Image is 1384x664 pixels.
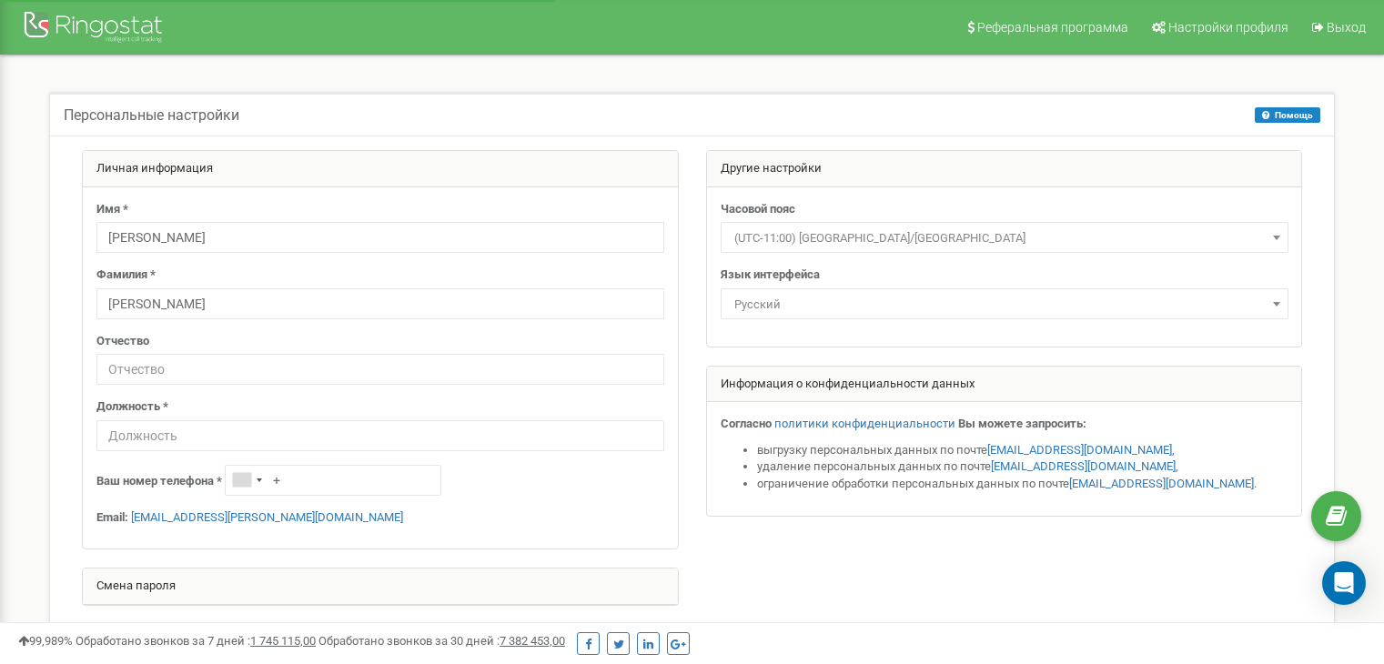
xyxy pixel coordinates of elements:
a: [EMAIL_ADDRESS][DOMAIN_NAME] [987,443,1172,457]
input: Фамилия [96,288,664,319]
div: Смена пароля [83,568,678,605]
div: Open Intercom Messenger [1322,561,1366,605]
strong: Email: [96,510,128,524]
u: 7 382 453,00 [500,634,565,648]
strong: Согласно [721,417,772,430]
input: Имя [96,222,664,253]
label: Язык интерфейса [721,267,820,284]
u: 1 745 115,00 [250,634,316,648]
span: Выход [1327,20,1366,35]
span: Реферальная программа [977,20,1128,35]
label: Отчество [96,333,149,350]
span: Русский [721,288,1288,319]
label: Часовой пояс [721,201,795,218]
span: 99,989% [18,634,73,648]
button: Помощь [1255,107,1320,123]
input: +1-800-555-55-55 [225,465,441,496]
span: (UTC-11:00) Pacific/Midway [721,222,1288,253]
span: Русский [727,292,1282,317]
a: [EMAIL_ADDRESS][DOMAIN_NAME] [1069,477,1254,490]
div: Telephone country code [226,466,268,495]
span: Обработано звонков за 30 дней : [318,634,565,648]
label: Имя * [96,201,128,218]
div: Информация о конфиденциальности данных [707,367,1302,403]
div: Личная информация [83,151,678,187]
label: Должность * [96,398,168,416]
span: Обработано звонков за 7 дней : [76,634,316,648]
label: Фамилия * [96,267,156,284]
li: удаление персональных данных по почте , [757,458,1288,476]
input: Отчество [96,354,664,385]
h5: Персональные настройки [64,107,239,124]
div: Другие настройки [707,151,1302,187]
input: Должность [96,420,664,451]
a: [EMAIL_ADDRESS][PERSON_NAME][DOMAIN_NAME] [131,510,403,524]
span: Настройки профиля [1168,20,1288,35]
span: (UTC-11:00) Pacific/Midway [727,226,1282,251]
a: [EMAIL_ADDRESS][DOMAIN_NAME] [991,459,1176,473]
strong: Вы можете запросить: [958,417,1086,430]
li: выгрузку персональных данных по почте , [757,442,1288,459]
a: политики конфиденциальности [774,417,955,430]
label: Ваш номер телефона * [96,473,222,490]
li: ограничение обработки персональных данных по почте . [757,476,1288,493]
